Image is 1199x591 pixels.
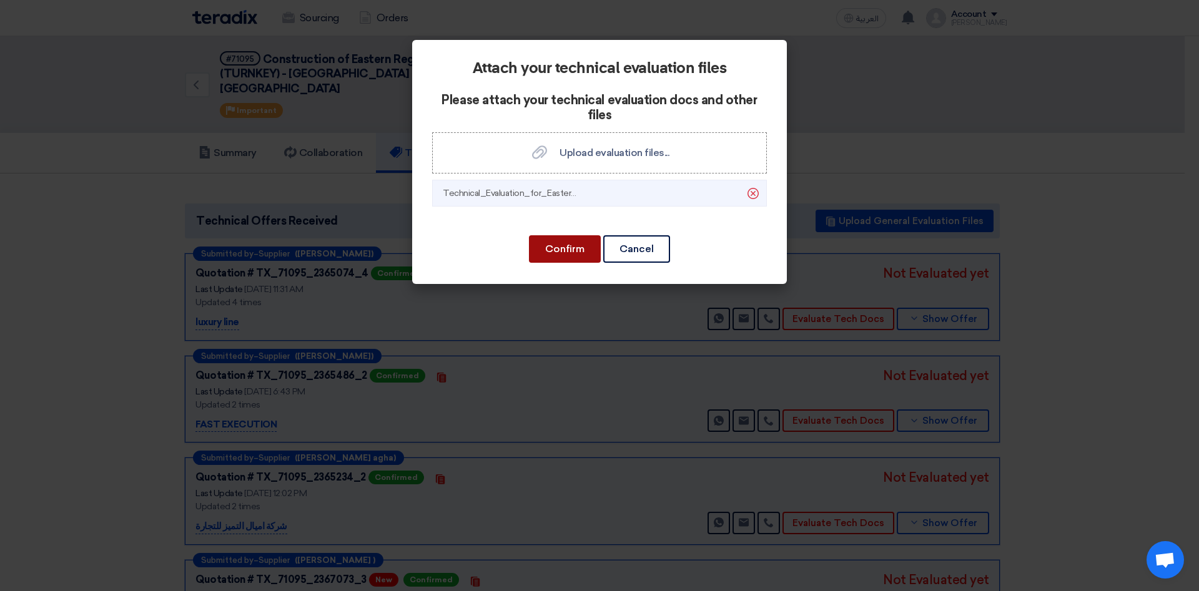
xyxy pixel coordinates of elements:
[1147,541,1184,579] div: Open chat
[560,147,669,159] span: Upload evaluation files...
[529,235,601,263] button: Confirm
[603,235,670,263] button: Cancel
[443,187,578,200] span: Technical_Evaluation_for_Eastern_Regional_Office_1757598974543.xlsx
[432,92,767,122] h3: Please attach your technical evaluation docs and other files
[432,60,767,77] h2: Attach your technical evaluation files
